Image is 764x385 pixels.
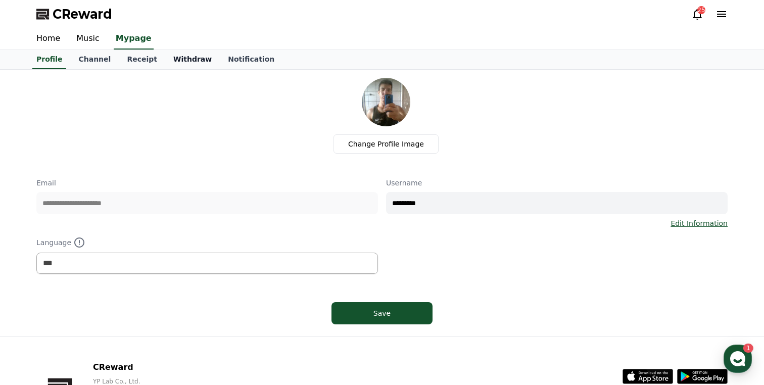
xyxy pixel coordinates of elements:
a: Profile [32,50,66,69]
span: 1 [103,301,106,309]
span: Messages [84,317,114,325]
a: Mypage [114,28,154,50]
a: Edit Information [671,218,728,228]
a: 25 [691,8,703,20]
span: CReward [53,6,112,22]
a: Settings [130,301,194,326]
span: Settings [150,316,174,324]
span: Home [26,316,43,324]
p: Email [36,178,378,188]
a: Notification [220,50,282,69]
div: Save [352,308,412,318]
a: Music [68,28,108,50]
img: profile_image [362,78,410,126]
a: Receipt [119,50,165,69]
p: Language [36,236,378,249]
div: 25 [697,6,705,14]
a: CReward [36,6,112,22]
p: Username [386,178,728,188]
a: 1Messages [67,301,130,326]
a: Channel [70,50,119,69]
label: Change Profile Image [333,134,439,154]
a: Home [28,28,68,50]
p: CReward [93,361,262,373]
a: Home [3,301,67,326]
button: Save [331,302,433,324]
a: Withdraw [165,50,220,69]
